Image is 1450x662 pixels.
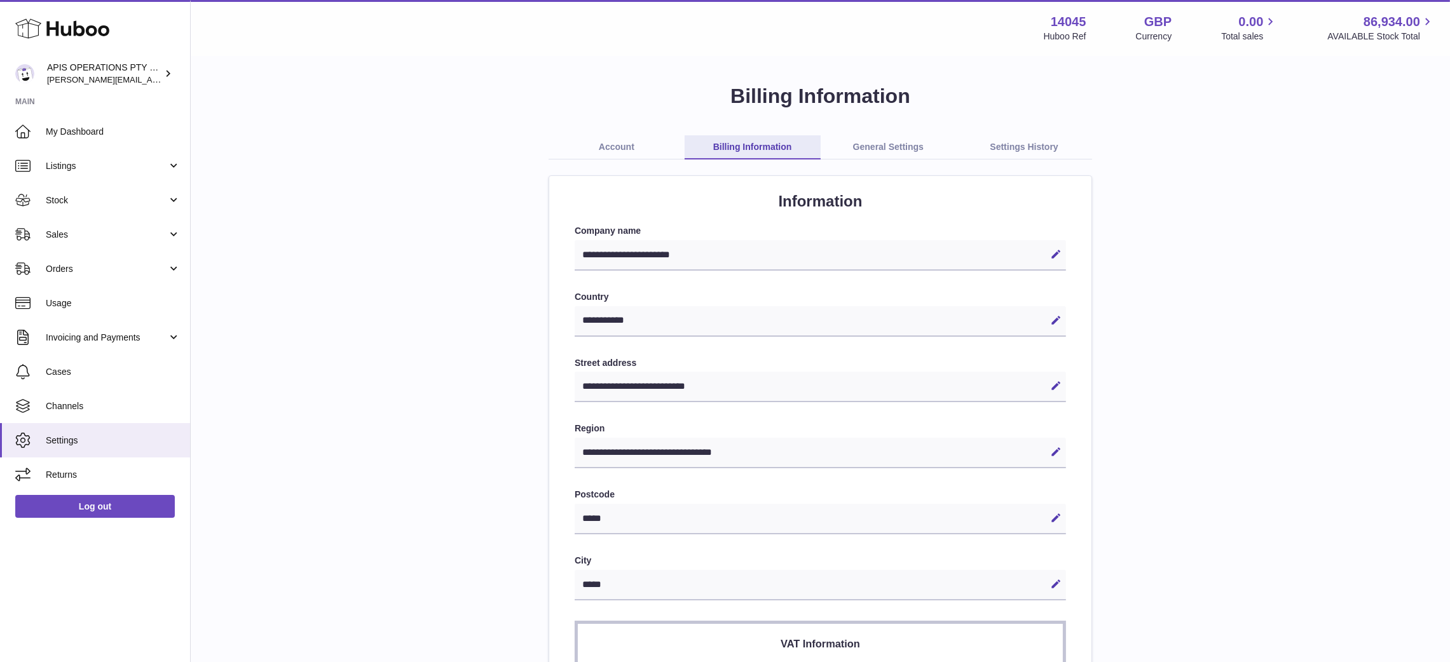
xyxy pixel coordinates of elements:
[46,332,167,344] span: Invoicing and Payments
[575,225,1066,237] label: Company name
[575,191,1066,212] h2: Information
[575,489,1066,501] label: Postcode
[1221,30,1278,43] span: Total sales
[1364,13,1420,30] span: 86,934.00
[1327,13,1435,43] a: 86,934.00 AVAILABLE Stock Total
[1144,13,1172,30] strong: GBP
[821,135,957,159] a: General Settings
[1051,13,1086,30] strong: 14045
[46,400,181,412] span: Channels
[211,83,1430,110] h1: Billing Information
[591,637,1050,651] h3: VAT Information
[46,435,181,447] span: Settings
[46,469,181,481] span: Returns
[956,135,1092,159] a: Settings History
[15,495,175,518] a: Log out
[47,74,323,84] span: [PERSON_NAME][EMAIL_ADDRESS][PERSON_NAME][DOMAIN_NAME]
[46,263,167,275] span: Orders
[1239,13,1264,30] span: 0.00
[46,297,181,309] span: Usage
[47,62,161,86] div: APIS OPERATIONS PTY LTD, T/A HONEY FOR LIFE
[46,366,181,378] span: Cases
[46,160,167,172] span: Listings
[46,194,167,206] span: Stock
[549,135,685,159] a: Account
[46,229,167,241] span: Sales
[575,291,1066,303] label: Country
[575,357,1066,369] label: Street address
[1044,30,1086,43] div: Huboo Ref
[685,135,821,159] a: Billing Information
[1327,30,1435,43] span: AVAILABLE Stock Total
[1221,13,1278,43] a: 0.00 Total sales
[46,126,181,138] span: My Dashboard
[15,64,34,83] img: david.ryan@honeyforlife.com.au
[1136,30,1172,43] div: Currency
[575,422,1066,435] label: Region
[575,555,1066,567] label: City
